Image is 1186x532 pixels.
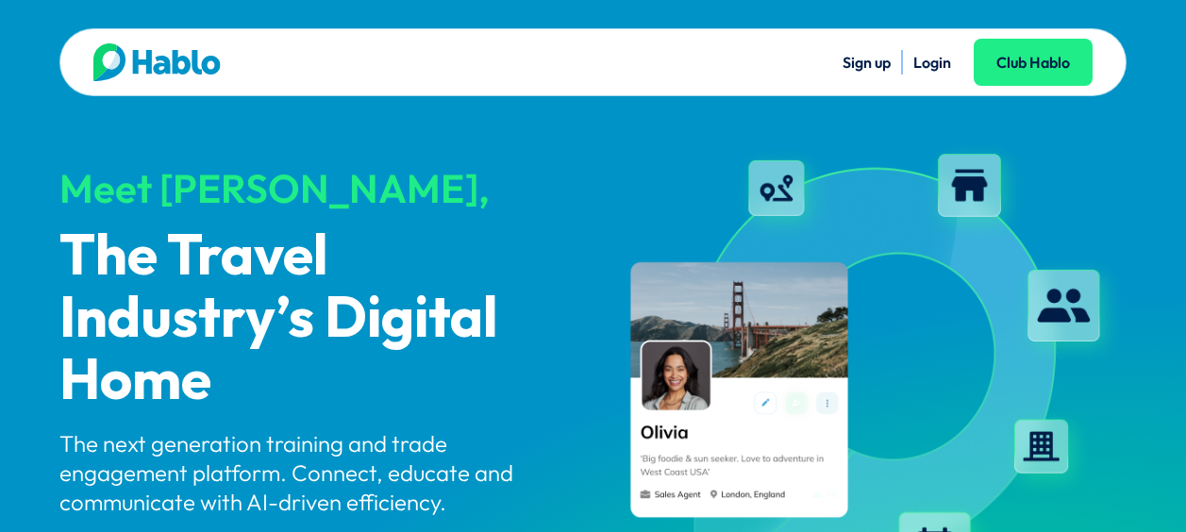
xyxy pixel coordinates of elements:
[59,429,577,518] p: The next generation training and trade engagement platform. Connect, educate and communicate with...
[913,53,951,72] a: Login
[59,167,577,210] div: Meet [PERSON_NAME],
[93,43,221,81] img: Hablo logo main 2
[59,226,577,413] p: The Travel Industry’s Digital Home
[843,53,891,72] a: Sign up
[974,39,1093,86] a: Club Hablo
